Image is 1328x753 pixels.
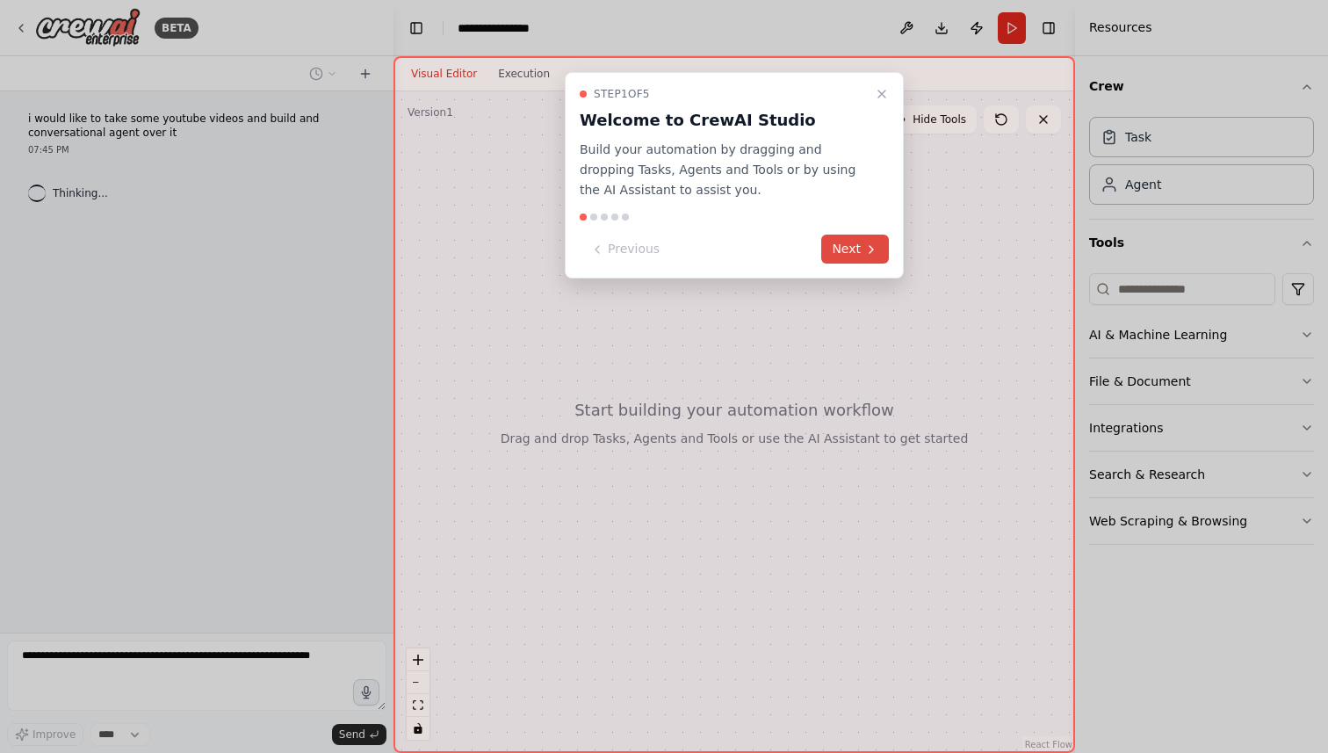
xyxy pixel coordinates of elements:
h3: Welcome to CrewAI Studio [580,108,868,133]
button: Next [821,235,889,264]
p: Build your automation by dragging and dropping Tasks, Agents and Tools or by using the AI Assista... [580,140,868,199]
button: Close walkthrough [871,83,892,105]
span: Step 1 of 5 [594,87,650,101]
button: Previous [580,235,670,264]
button: Hide left sidebar [404,16,429,40]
